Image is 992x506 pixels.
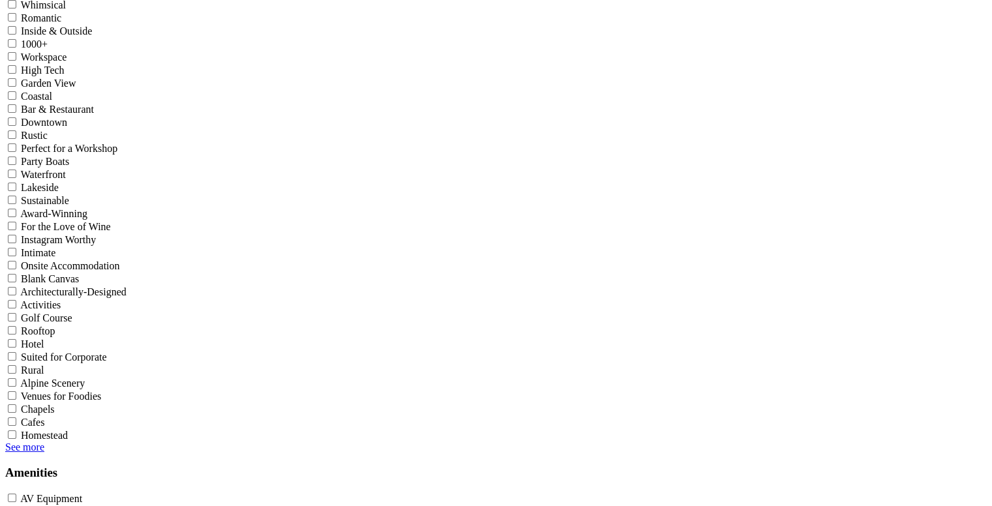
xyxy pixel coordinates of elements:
label: Bar & Restaurant [21,104,94,115]
label: For the Love of Wine [21,221,111,232]
label: Activities [20,299,61,310]
label: Sustainable [21,195,69,206]
label: Venues for Foodies [21,391,102,402]
label: High Tech [21,65,65,76]
label: Hotel [21,338,44,350]
label: Instagram Worthy [21,234,96,245]
label: Inside & Outside [21,25,92,37]
label: Golf Course [21,312,72,323]
a: See more [5,441,44,453]
label: Onsite Accommodation [21,260,120,271]
label: Downtown [21,117,67,128]
label: Lakeside [21,182,59,193]
label: Waterfront [21,169,66,180]
label: Rooftop [21,325,55,336]
label: 1000+ [21,38,48,50]
label: Homestead [21,430,68,441]
label: Cafes [21,417,44,428]
label: Party Boats [21,156,69,167]
label: Architecturally-Designed [20,286,127,297]
label: Rustic [21,130,48,141]
label: Suited for Corporate [21,351,107,363]
label: Coastal [21,91,52,102]
label: Chapels [21,404,55,415]
label: Alpine Scenery [20,378,85,389]
h3: Amenities [5,466,987,480]
label: Intimate [21,247,55,258]
label: Perfect for a Workshop [21,143,117,154]
label: Workspace [21,52,67,63]
label: Garden View [21,78,76,89]
label: AV Equipment [20,493,82,504]
label: Rural [21,365,44,376]
label: Award-Winning [20,208,87,219]
label: Romantic [21,12,61,23]
label: Blank Canvas [21,273,79,284]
